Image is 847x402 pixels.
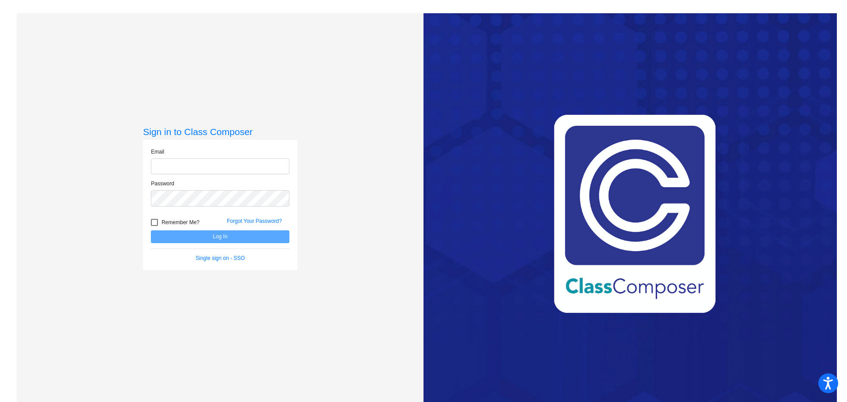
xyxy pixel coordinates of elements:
a: Forgot Your Password? [227,218,282,224]
button: Log In [151,230,289,243]
label: Password [151,180,174,188]
label: Email [151,148,164,156]
span: Remember Me? [161,217,199,228]
a: Single sign on - SSO [196,255,245,261]
h3: Sign in to Class Composer [143,126,297,137]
